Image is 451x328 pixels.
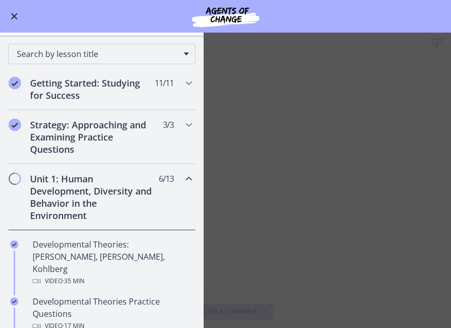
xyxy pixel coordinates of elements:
span: · 35 min [63,275,84,287]
button: Enable menu [8,10,20,22]
i: Completed [10,240,18,249]
span: 3 / 3 [163,119,174,131]
h2: Strategy: Approaching and Examining Practice Questions [30,119,154,155]
div: Developmental Theories: [PERSON_NAME], [PERSON_NAME], Kohlberg [33,238,191,287]
span: Search by lesson title [17,48,179,60]
i: Completed [10,297,18,306]
img: Agents of Change [164,4,287,29]
i: Completed [9,77,21,89]
span: 6 / 13 [159,173,174,185]
span: 11 / 11 [155,77,174,89]
div: Search by lesson title [8,44,195,64]
i: Completed [9,119,21,131]
h2: Unit 1: Human Development, Diversity and Behavior in the Environment [30,173,154,222]
h2: Getting Started: Studying for Success [30,77,154,101]
div: Video [33,275,191,287]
